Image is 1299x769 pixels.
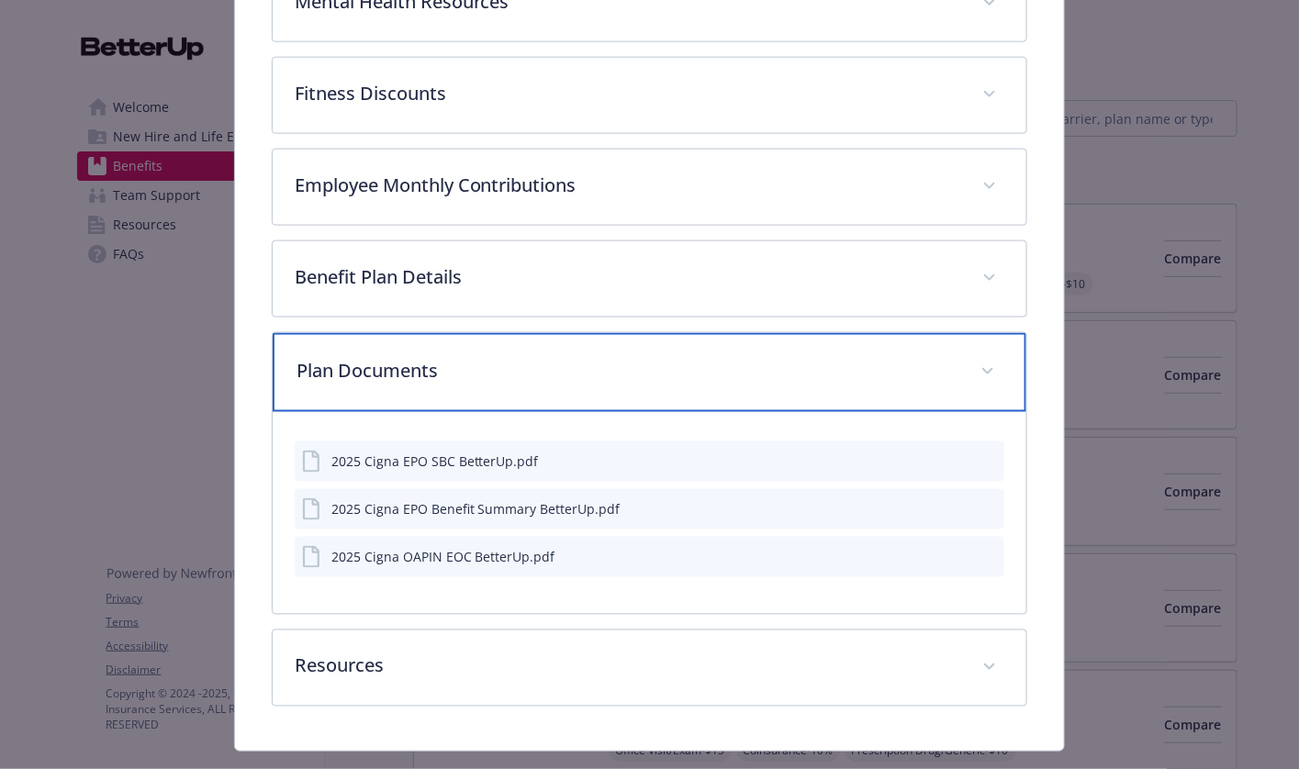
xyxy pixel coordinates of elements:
button: preview file [980,548,997,567]
button: download file [951,548,966,567]
div: 2025 Cigna EPO Benefit Summary BetterUp.pdf [331,500,621,519]
button: download file [951,452,966,472]
div: Employee Monthly Contributions [273,150,1027,225]
p: Resources [295,652,961,680]
div: 2025 Cigna EPO SBC BetterUp.pdf [331,452,539,472]
button: preview file [980,452,997,472]
p: Plan Documents [297,357,959,384]
p: Benefit Plan Details [295,263,961,291]
div: 2025 Cigna OAPIN EOC BetterUp.pdf [331,548,555,567]
button: preview file [980,500,997,519]
div: Resources [273,630,1027,706]
div: Plan Documents [273,333,1027,412]
p: Employee Monthly Contributions [295,172,961,199]
div: Fitness Discounts [273,58,1027,133]
p: Fitness Discounts [295,80,961,107]
div: Plan Documents [273,412,1027,614]
div: Benefit Plan Details [273,241,1027,317]
button: download file [951,500,966,519]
